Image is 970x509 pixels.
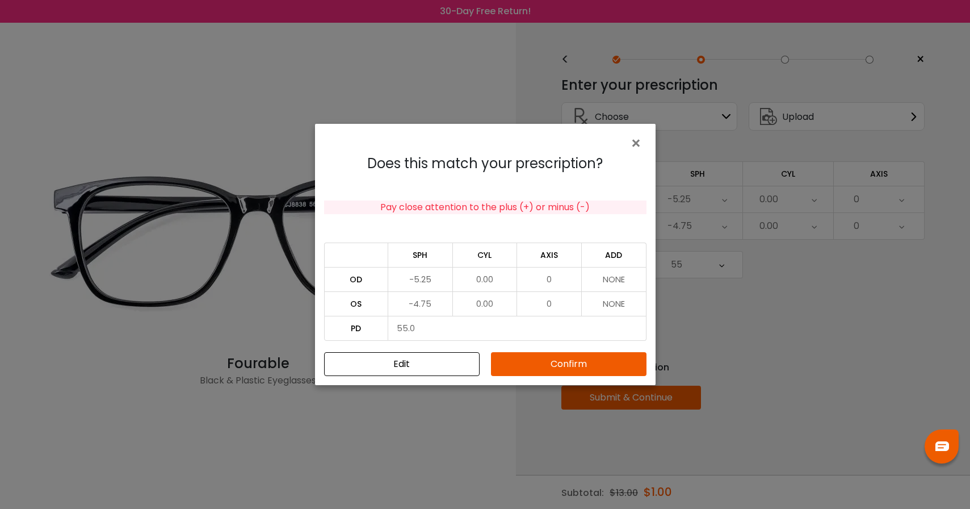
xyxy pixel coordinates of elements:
[517,243,582,267] td: AXIS
[935,441,949,451] img: chat
[582,267,646,291] td: NONE
[517,267,582,291] td: 0
[582,243,646,267] td: ADD
[324,156,646,172] h4: Does this match your prescription?
[630,131,646,156] span: ×
[491,352,646,376] button: Confirm
[582,291,646,316] td: NONE
[324,201,646,214] div: Pay close attention to the plus (+) or minus (-)
[630,133,646,152] button: Close
[517,291,582,316] td: 0
[388,316,646,341] td: 55.0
